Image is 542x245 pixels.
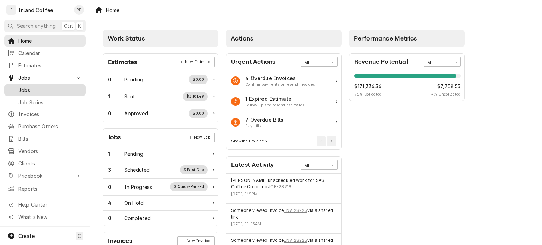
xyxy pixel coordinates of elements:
div: Work Status [103,179,218,196]
a: Invoices [4,108,86,120]
div: Action Item Title [245,74,315,82]
div: Work Status Count [108,199,124,207]
div: Action Item Title [245,95,305,103]
div: Work Status Title [124,183,152,191]
div: Card: Urgent Actions [226,53,342,150]
span: What's New [18,213,82,221]
span: $7,758.55 [431,82,460,90]
span: Search anything [17,22,56,30]
div: Card: Revenue Potential [349,53,465,102]
div: Work Status Count [108,150,124,158]
span: 4 % Uncollected [431,92,460,97]
span: Invoices [18,110,82,118]
div: Card Header [103,54,218,71]
div: Current Page Details [231,139,267,144]
span: Help Center [18,201,82,208]
div: Revenue Potential [349,71,464,101]
div: Event Timestamp [231,221,336,227]
a: Work Status [103,211,218,226]
div: Work Status Title [124,76,144,83]
div: Card Column Header [349,30,465,47]
div: Event [226,204,341,234]
a: Work Status [103,146,218,161]
div: Work Status Title [124,150,144,158]
span: C [78,232,81,240]
span: Vendors [18,147,82,155]
div: Card Title [354,57,408,67]
a: Go to What's New [4,211,86,223]
div: Revenue Potential Details [354,74,461,97]
span: Jobs [18,86,82,94]
span: $171,336.36 [354,82,381,90]
div: All [305,163,325,169]
a: New Job [185,133,215,142]
a: Go to Jobs [4,72,86,84]
div: Revenue Potential Collected [354,82,381,97]
div: Work Status Count [108,93,124,100]
div: Work Status Supplemental Data [183,92,208,101]
div: Work Status [103,196,218,211]
a: New Estimate [176,57,214,67]
div: Work Status Count [108,214,124,222]
span: Jobs [18,74,72,81]
a: Clients [4,158,86,169]
a: Work Status [103,71,218,88]
div: Ruth Easley's Avatar [74,5,84,15]
a: JOB-28219 [268,184,291,190]
div: Card Column Header [226,30,342,47]
a: INV-28223 [284,237,307,244]
span: 96 % Collected [354,92,381,97]
span: Bills [18,135,82,142]
div: Card: Estimates [103,53,218,122]
div: Card Data [103,146,218,226]
a: Jobs [4,84,86,96]
div: Action Item [226,71,341,92]
div: Card Link Button [185,133,215,142]
div: Work Status Title [124,110,148,117]
div: Card Data [349,71,464,101]
div: Action Item Suggestion [245,123,283,129]
div: Event Timestamp [231,191,336,197]
div: Card Title [231,57,275,67]
div: Card Title [108,57,137,67]
div: Work Status Title [124,166,150,173]
a: Action Item [226,91,341,112]
span: Reports [18,185,82,192]
button: Search anythingCtrlK [4,20,86,32]
div: Pagination Controls [315,136,337,146]
div: Card Footer: Pagination [226,133,341,149]
div: Event String [231,207,336,220]
div: Work Status Title [124,214,151,222]
span: Job Series [18,99,82,106]
div: Card Data Filter Control [424,57,461,66]
a: Work Status [103,161,218,178]
div: Work Status [103,88,218,105]
a: Vendors [4,145,86,157]
span: Actions [231,35,253,42]
div: Card Column Content [349,47,465,121]
span: Pricebook [18,172,72,179]
a: Go to Help Center [4,199,86,210]
span: Calendar [18,49,82,57]
a: Purchase Orders [4,121,86,132]
div: Event Details [231,177,336,200]
div: Work Status Count [108,183,124,191]
div: Action Item Suggestion [245,82,315,87]
a: Job Series [4,97,86,108]
a: Bills [4,133,86,145]
button: Go to Next Page [327,136,336,146]
a: Action Item [226,112,341,133]
a: Estimates [4,60,86,71]
span: Estimates [18,62,82,69]
div: Event Details [231,207,336,229]
div: Work Status Title [124,199,144,207]
div: Work Status Supplemental Data [180,165,208,174]
span: Clients [18,160,82,167]
div: RE [74,5,84,15]
div: All [305,60,325,66]
div: Event [226,174,341,204]
span: K [78,22,81,30]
